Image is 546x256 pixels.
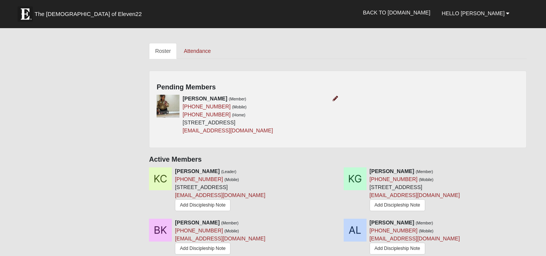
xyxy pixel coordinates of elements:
[175,227,223,234] a: [PHONE_NUMBER]
[442,10,504,16] span: Hello [PERSON_NAME]
[14,3,166,22] a: The [DEMOGRAPHIC_DATA] of Eleven22
[224,177,239,182] small: (Mobile)
[370,235,460,242] a: [EMAIL_ADDRESS][DOMAIN_NAME]
[370,168,414,174] strong: [PERSON_NAME]
[175,235,265,242] a: [EMAIL_ADDRESS][DOMAIN_NAME]
[357,3,436,22] a: Back to [DOMAIN_NAME]
[416,169,433,174] small: (Member)
[18,6,33,22] img: Eleven22 logo
[370,219,414,226] strong: [PERSON_NAME]
[221,221,239,225] small: (Member)
[370,227,418,234] a: [PHONE_NUMBER]
[175,168,219,174] strong: [PERSON_NAME]
[178,43,217,59] a: Attendance
[232,105,247,109] small: (Mobile)
[157,83,519,92] h4: Pending Members
[436,4,515,23] a: Hello [PERSON_NAME]
[183,95,227,102] strong: [PERSON_NAME]
[370,199,425,211] a: Add Discipleship Note
[419,229,434,233] small: (Mobile)
[419,177,434,182] small: (Mobile)
[370,167,460,213] div: [STREET_ADDRESS]
[370,176,418,182] a: [PHONE_NUMBER]
[224,229,239,233] small: (Mobile)
[416,221,433,225] small: (Member)
[183,111,231,118] a: [PHONE_NUMBER]
[183,127,273,134] a: [EMAIL_ADDRESS][DOMAIN_NAME]
[149,156,527,164] h4: Active Members
[232,113,245,117] small: (Home)
[149,43,177,59] a: Roster
[175,176,223,182] a: [PHONE_NUMBER]
[175,192,265,198] a: [EMAIL_ADDRESS][DOMAIN_NAME]
[175,219,219,226] strong: [PERSON_NAME]
[229,97,247,101] small: (Member)
[183,103,231,110] a: [PHONE_NUMBER]
[175,167,265,213] div: [STREET_ADDRESS]
[221,169,237,174] small: (Leader)
[35,10,142,18] span: The [DEMOGRAPHIC_DATA] of Eleven22
[183,95,273,135] div: [STREET_ADDRESS]
[370,192,460,198] a: [EMAIL_ADDRESS][DOMAIN_NAME]
[175,199,231,211] a: Add Discipleship Note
